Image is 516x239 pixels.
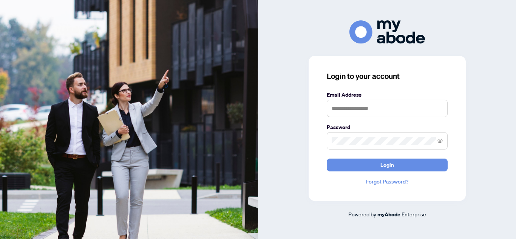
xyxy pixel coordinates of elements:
span: Powered by [348,211,376,217]
img: ma-logo [349,20,425,43]
label: Password [327,123,448,131]
button: Login [327,159,448,171]
a: myAbode [377,210,400,219]
label: Email Address [327,91,448,99]
a: Forgot Password? [327,177,448,186]
span: Enterprise [402,211,426,217]
span: Login [380,159,394,171]
h3: Login to your account [327,71,448,82]
span: eye-invisible [437,138,443,143]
